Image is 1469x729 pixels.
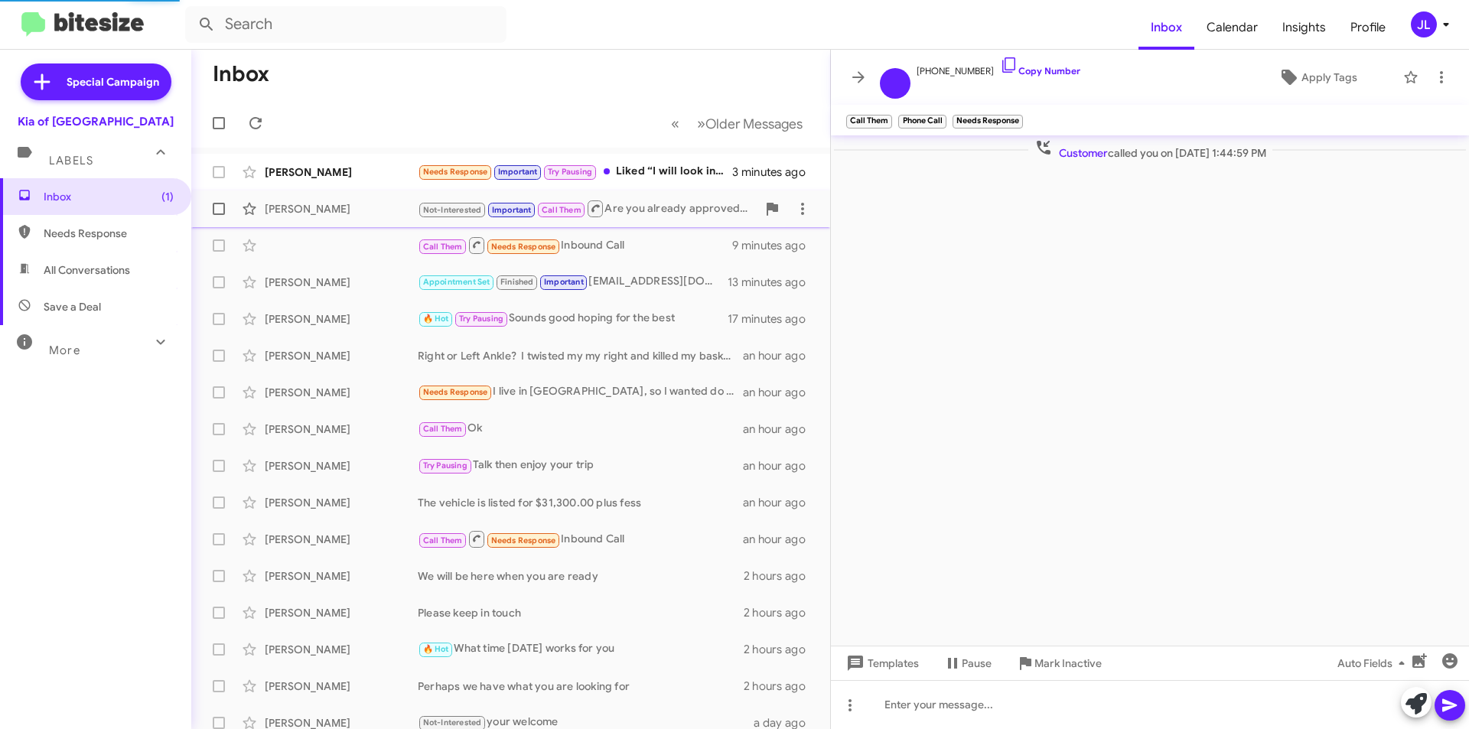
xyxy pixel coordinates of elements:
div: Kia of [GEOGRAPHIC_DATA] [18,114,174,129]
span: 🔥 Hot [423,644,449,654]
div: Are you already approved with capital one [418,199,757,218]
span: Call Them [423,535,463,545]
span: « [671,114,679,133]
div: 2 hours ago [744,605,818,620]
div: an hour ago [743,385,818,400]
div: [PERSON_NAME] [265,201,418,216]
div: [PERSON_NAME] [265,348,418,363]
a: Inbox [1138,5,1194,50]
div: an hour ago [743,532,818,547]
button: Apply Tags [1239,63,1396,91]
div: [PERSON_NAME] [265,385,418,400]
button: Templates [831,649,931,677]
div: JL [1411,11,1437,37]
div: [PERSON_NAME] [265,421,418,437]
button: Next [688,108,812,139]
span: Inbox [44,189,174,204]
div: [EMAIL_ADDRESS][DOMAIN_NAME] [418,273,728,291]
div: 13 minutes ago [728,275,818,290]
div: What time [DATE] works for you [418,640,744,658]
span: Pause [962,649,992,677]
span: Try Pausing [459,314,503,324]
input: Search [185,6,506,43]
span: Important [492,205,532,215]
div: 2 hours ago [744,568,818,584]
a: Copy Number [1000,65,1080,76]
div: an hour ago [743,458,818,474]
span: Call Them [542,205,581,215]
div: Sounds good hoping for the best [418,310,728,327]
a: Profile [1338,5,1398,50]
span: Not-Interested [423,718,482,727]
div: Inbound Call [418,529,743,548]
div: [PERSON_NAME] [265,532,418,547]
span: [PHONE_NUMBER] [917,56,1080,79]
span: Not-Interested [423,205,482,215]
div: 2 hours ago [744,642,818,657]
span: Save a Deal [44,299,101,314]
span: Appointment Set [423,277,490,287]
span: All Conversations [44,262,130,278]
span: Try Pausing [423,461,467,470]
span: called you on [DATE] 1:44:59 PM [1028,138,1272,161]
span: Call Them [423,242,463,252]
div: 9 minutes ago [732,238,818,253]
span: Mark Inactive [1034,649,1102,677]
button: JL [1398,11,1452,37]
span: Finished [500,277,534,287]
div: Perhaps we have what you are looking for [418,679,744,694]
nav: Page navigation example [663,108,812,139]
span: 🔥 Hot [423,314,449,324]
div: Ok [418,420,743,438]
div: [PERSON_NAME] [265,642,418,657]
small: Needs Response [953,115,1023,129]
a: Insights [1270,5,1338,50]
div: [PERSON_NAME] [265,605,418,620]
div: We will be here when you are ready [418,568,744,584]
div: 17 minutes ago [728,311,818,327]
span: More [49,343,80,357]
div: Please keep in touch [418,605,744,620]
span: Auto Fields [1337,649,1411,677]
span: Apply Tags [1301,63,1357,91]
span: Try Pausing [548,167,592,177]
span: Calendar [1194,5,1270,50]
div: [PERSON_NAME] [265,275,418,290]
div: [PERSON_NAME] [265,311,418,327]
div: The vehicle is listed for $31,300.00 plus fess [418,495,743,510]
div: Inbound Call [418,236,732,255]
span: » [697,114,705,133]
span: Important [544,277,584,287]
div: 2 hours ago [744,679,818,694]
span: Templates [843,649,919,677]
h1: Inbox [213,62,269,86]
button: Previous [662,108,689,139]
span: Important [498,167,538,177]
div: Liked “I will look into it and get back to you” [418,163,732,181]
div: [PERSON_NAME] [265,568,418,584]
span: Labels [49,154,93,168]
span: Needs Response [491,242,556,252]
span: Special Campaign [67,74,159,89]
span: Needs Response [423,167,488,177]
div: 3 minutes ago [732,164,818,180]
span: Needs Response [423,387,488,397]
small: Phone Call [898,115,946,129]
button: Pause [931,649,1004,677]
span: Customer [1059,146,1108,160]
div: I live in [GEOGRAPHIC_DATA], so I wanted do a virtual visit, if possible. [418,383,743,401]
span: Needs Response [44,226,174,241]
div: [PERSON_NAME] [265,458,418,474]
div: Right or Left Ankle? I twisted my my right and killed my basketball career [418,348,743,363]
div: an hour ago [743,421,818,437]
span: (1) [161,189,174,204]
small: Call Them [846,115,892,129]
div: an hour ago [743,495,818,510]
button: Auto Fields [1325,649,1423,677]
div: [PERSON_NAME] [265,679,418,694]
span: Older Messages [705,116,803,132]
div: an hour ago [743,348,818,363]
a: Special Campaign [21,63,171,100]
